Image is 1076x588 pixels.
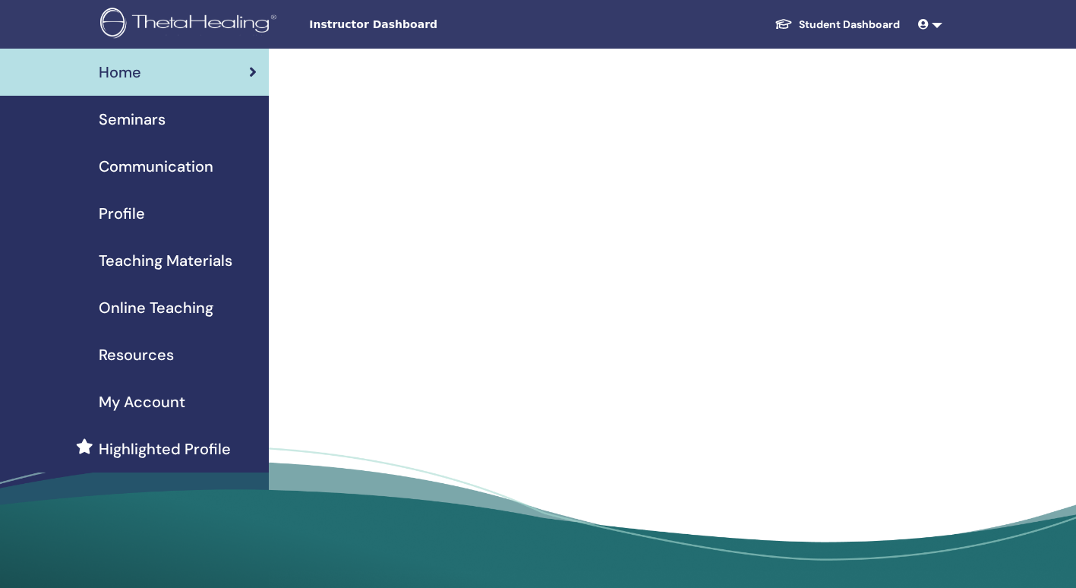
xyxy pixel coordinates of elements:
[99,61,141,84] span: Home
[99,108,166,131] span: Seminars
[99,155,213,178] span: Communication
[309,17,537,33] span: Instructor Dashboard
[99,438,231,460] span: Highlighted Profile
[775,17,793,30] img: graduation-cap-white.svg
[99,202,145,225] span: Profile
[99,296,213,319] span: Online Teaching
[99,390,185,413] span: My Account
[762,11,912,39] a: Student Dashboard
[99,343,174,366] span: Resources
[100,8,282,42] img: logo.png
[99,249,232,272] span: Teaching Materials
